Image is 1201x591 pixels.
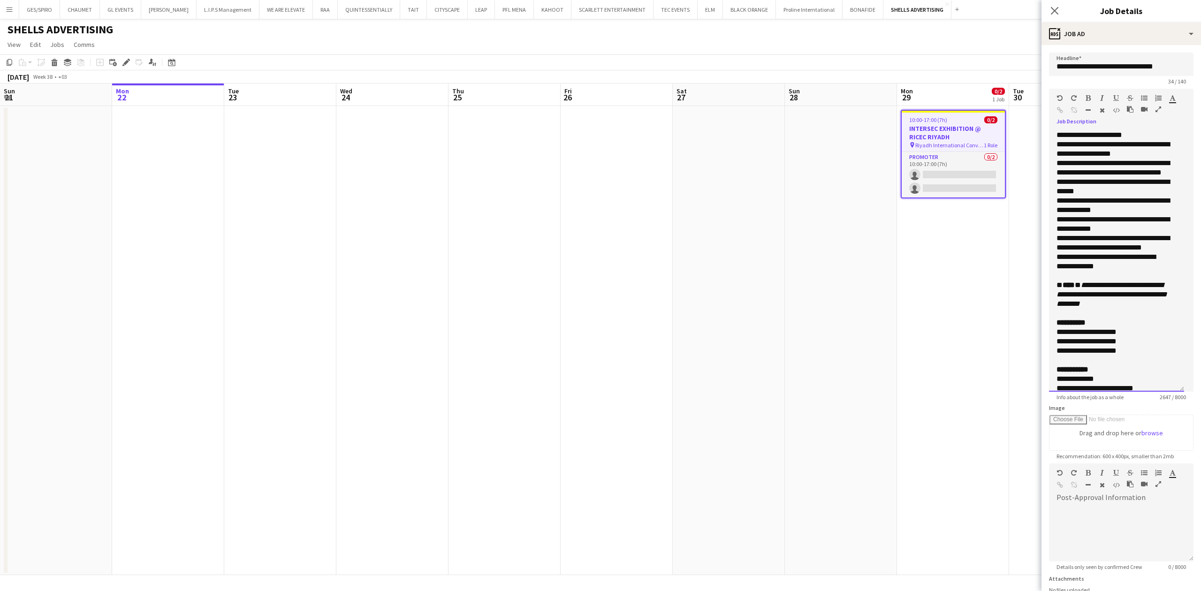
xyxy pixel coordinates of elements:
[1127,94,1133,102] button: Strikethrough
[563,92,572,103] span: 26
[4,38,24,51] a: View
[787,92,800,103] span: 28
[1057,469,1063,477] button: Undo
[4,87,15,95] span: Sun
[1099,481,1105,489] button: Clear Formatting
[984,142,997,149] span: 1 Role
[339,92,352,103] span: 24
[1099,106,1105,114] button: Clear Formatting
[19,0,60,19] button: GES/SPIRO
[1113,469,1119,477] button: Underline
[1141,106,1148,113] button: Insert video
[1113,106,1119,114] button: HTML Code
[1141,469,1148,477] button: Unordered List
[313,0,338,19] button: RAA
[228,87,239,95] span: Tue
[1161,78,1193,85] span: 34 / 140
[1155,94,1162,102] button: Ordered List
[1141,480,1148,488] button: Insert video
[452,87,464,95] span: Thu
[1085,469,1091,477] button: Bold
[534,0,571,19] button: KAHOOT
[451,92,464,103] span: 25
[427,0,468,19] button: CITYSCAPE
[1057,94,1063,102] button: Undo
[1127,106,1133,113] button: Paste as plain text
[1013,87,1024,95] span: Tue
[1071,469,1077,477] button: Redo
[901,110,1006,198] app-job-card: 10:00-17:00 (7h)0/2INTERSEC EXHIBITION @ RICEC RIYADH Riyadh International Convention & Exhibitio...
[571,0,654,19] button: SCARLETT ENTERTAINMENT
[1161,563,1193,570] span: 0 / 8000
[8,72,29,82] div: [DATE]
[1155,480,1162,488] button: Fullscreen
[698,0,723,19] button: ELM
[1049,453,1181,460] span: Recommendation: 600 x 400px, smaller than 2mb
[899,92,913,103] span: 29
[723,0,776,19] button: BLACK ORANGE
[992,96,1004,103] div: 1 Job
[1049,394,1131,401] span: Info about the job as a whole
[776,0,843,19] button: Proline Interntational
[495,0,534,19] button: PFL MENA
[654,0,698,19] button: TEC EVENTS
[1152,394,1193,401] span: 2647 / 8000
[197,0,259,19] button: L.I.P.S Management
[60,0,100,19] button: CHAUMET
[789,87,800,95] span: Sun
[883,0,951,19] button: SHELLS ADVERTISING
[1049,563,1150,570] span: Details only seen by confirmed Crew
[843,0,883,19] button: BONAFIDE
[1169,469,1176,477] button: Text Color
[74,40,95,49] span: Comms
[114,92,129,103] span: 22
[564,87,572,95] span: Fri
[1113,94,1119,102] button: Underline
[1141,94,1148,102] button: Unordered List
[1085,106,1091,114] button: Horizontal Line
[46,38,68,51] a: Jobs
[1049,575,1084,582] label: Attachments
[30,40,41,49] span: Edit
[1155,106,1162,113] button: Fullscreen
[1169,94,1176,102] button: Text Color
[1041,23,1201,45] div: Job Ad
[901,87,913,95] span: Mon
[70,38,99,51] a: Comms
[100,0,141,19] button: GL EVENTS
[677,87,687,95] span: Sat
[909,116,947,123] span: 10:00-17:00 (7h)
[915,142,984,149] span: Riyadh International Convention & Exhibition Center
[1113,481,1119,489] button: HTML Code
[1099,469,1105,477] button: Italic
[8,40,21,49] span: View
[992,88,1005,95] span: 0/2
[338,0,400,19] button: QUINTESSENTIALLY
[400,0,427,19] button: TAIT
[1085,94,1091,102] button: Bold
[2,92,15,103] span: 21
[675,92,687,103] span: 27
[31,73,54,80] span: Week 38
[1041,5,1201,17] h3: Job Details
[227,92,239,103] span: 23
[1127,469,1133,477] button: Strikethrough
[1011,92,1024,103] span: 30
[26,38,45,51] a: Edit
[902,152,1005,197] app-card-role: Promoter0/210:00-17:00 (7h)
[1127,480,1133,488] button: Paste as plain text
[902,124,1005,141] h3: INTERSEC EXHIBITION @ RICEC RIYADH
[1071,94,1077,102] button: Redo
[259,0,313,19] button: WE ARE ELEVATE
[50,40,64,49] span: Jobs
[1155,469,1162,477] button: Ordered List
[141,0,197,19] button: [PERSON_NAME]
[1085,481,1091,489] button: Horizontal Line
[58,73,67,80] div: +03
[116,87,129,95] span: Mon
[984,116,997,123] span: 0/2
[340,87,352,95] span: Wed
[468,0,495,19] button: LEAP
[8,23,113,37] h1: SHELLS ADVERTISING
